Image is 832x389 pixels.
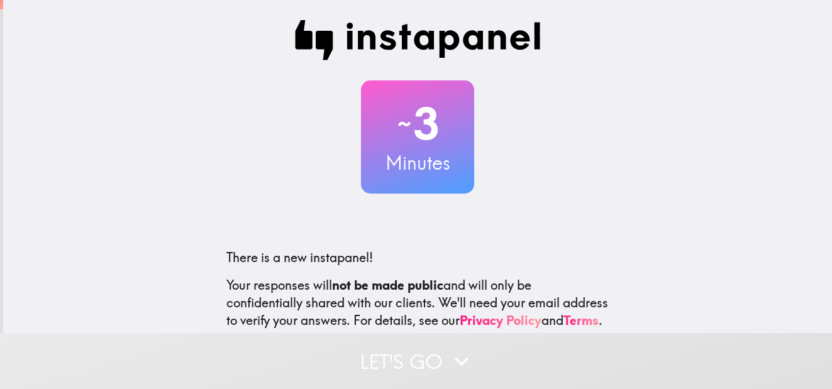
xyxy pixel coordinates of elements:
img: Instapanel [294,20,541,60]
p: Your responses will and will only be confidentially shared with our clients. We'll need your emai... [226,277,609,329]
b: not be made public [332,277,443,293]
h3: Minutes [361,150,474,176]
h2: 3 [361,98,474,150]
span: There is a new instapanel! [226,249,373,265]
span: ~ [396,105,413,143]
a: Terms [563,312,599,328]
a: Privacy Policy [460,312,541,328]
